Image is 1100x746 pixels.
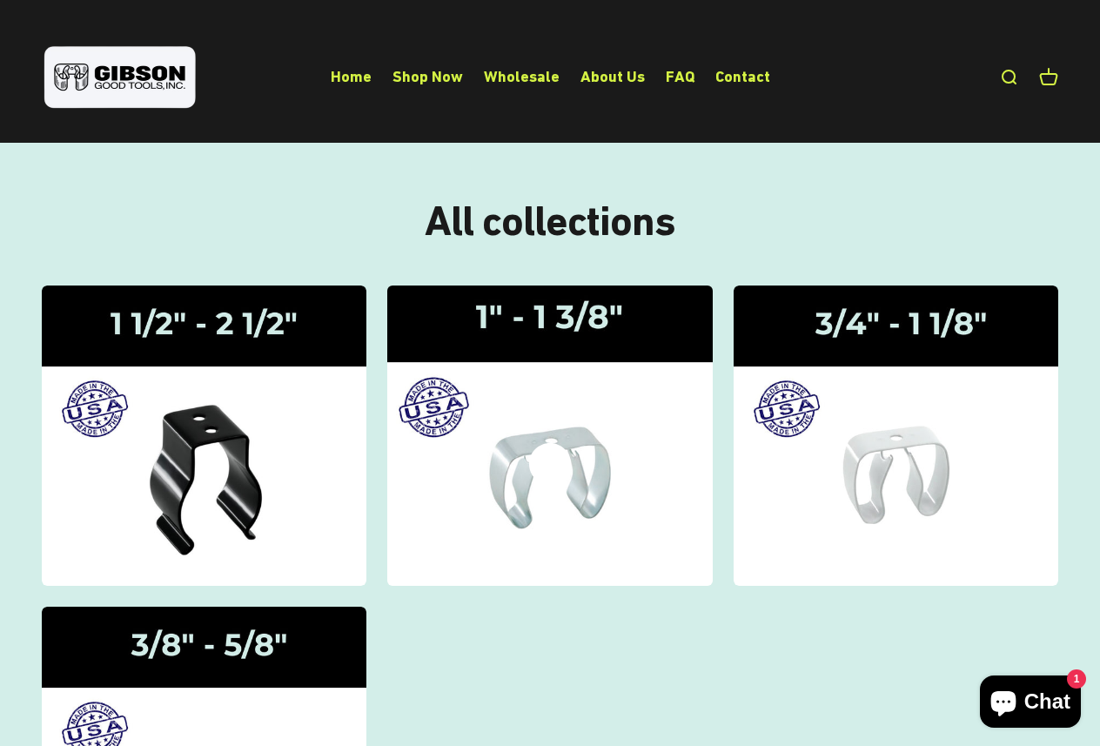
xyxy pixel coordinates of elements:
[378,277,722,595] img: Gripper Clips | 1" - 1 3/8"
[387,286,712,586] a: Gripper Clips | 1" - 1 3/8"
[734,286,1058,586] img: Gripper Clips | 3/4" - 1 1/8"
[42,286,366,586] img: Gibson gripper clips one and a half inch to two and a half inches
[484,68,560,86] a: Wholesale
[975,675,1086,732] inbox-online-store-chat: Shopify online store chat
[392,68,463,86] a: Shop Now
[331,68,372,86] a: Home
[666,68,694,86] a: FAQ
[715,68,770,86] a: Contact
[580,68,645,86] a: About Us
[42,198,1058,245] h1: All collections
